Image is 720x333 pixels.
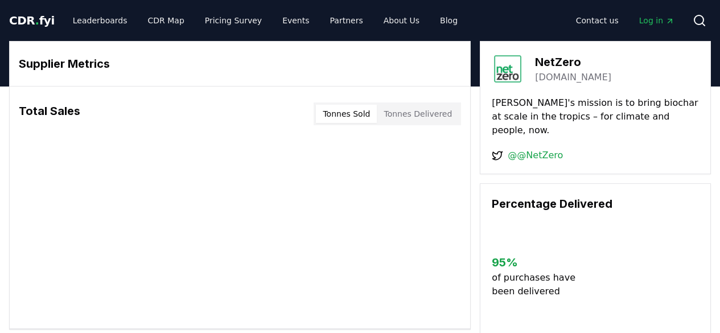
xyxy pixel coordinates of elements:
[492,96,699,137] p: [PERSON_NAME]'s mission is to bring biochar at scale in the tropics – for climate and people, now.
[273,10,318,31] a: Events
[492,195,699,212] h3: Percentage Delivered
[139,10,194,31] a: CDR Map
[321,10,372,31] a: Partners
[64,10,137,31] a: Leaderboards
[375,10,429,31] a: About Us
[535,54,611,71] h3: NetZero
[35,14,39,27] span: .
[316,105,377,123] button: Tonnes Sold
[567,10,628,31] a: Contact us
[377,105,459,123] button: Tonnes Delivered
[492,254,580,271] h3: 95 %
[567,10,684,31] nav: Main
[64,10,467,31] nav: Main
[196,10,271,31] a: Pricing Survey
[9,14,55,27] span: CDR fyi
[630,10,684,31] a: Log in
[639,15,674,26] span: Log in
[431,10,467,31] a: Blog
[492,271,580,298] p: of purchases have been delivered
[19,102,80,125] h3: Total Sales
[9,13,55,28] a: CDR.fyi
[535,71,611,84] a: [DOMAIN_NAME]
[492,53,524,85] img: NetZero-logo
[19,55,461,72] h3: Supplier Metrics
[508,149,563,162] a: @@NetZero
